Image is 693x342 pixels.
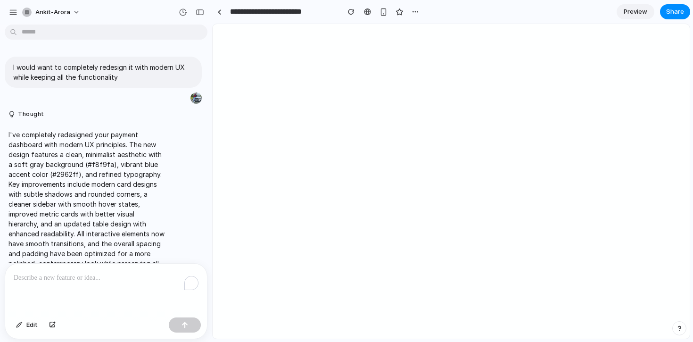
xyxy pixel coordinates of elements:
[11,317,42,333] button: Edit
[35,8,70,17] span: ankit-arora
[617,4,654,19] a: Preview
[660,4,690,19] button: Share
[5,264,207,314] div: To enrich screen reader interactions, please activate Accessibility in Grammarly extension settings
[8,130,166,278] p: I've completely redesigned your payment dashboard with modern UX principles. The new design featu...
[666,7,684,17] span: Share
[26,320,38,330] span: Edit
[18,5,85,20] button: ankit-arora
[624,7,647,17] span: Preview
[13,62,193,82] p: I would want to completely redesign it with modern UX while keeping all the functionality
